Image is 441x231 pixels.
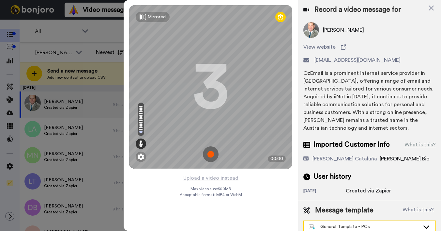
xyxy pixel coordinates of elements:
div: What is this? [404,141,436,149]
span: Acceptable format: MP4 or WebM [180,192,242,197]
img: ic_gear.svg [138,154,144,160]
span: Imported Customer Info [313,140,390,150]
a: View website [303,43,436,51]
div: OzEmail is a prominent internet service provider in [GEOGRAPHIC_DATA], offering a range of email ... [303,69,436,132]
img: nextgen-template.svg [309,224,315,230]
div: 3 [193,62,229,111]
img: ic_record_start.svg [203,146,219,162]
div: [DATE] [303,188,346,195]
span: View website [303,43,336,51]
span: Message template [315,206,373,215]
span: [PERSON_NAME] Bio [380,156,430,161]
span: [EMAIL_ADDRESS][DOMAIN_NAME] [314,56,401,64]
div: [PERSON_NAME] Cataluña [312,155,377,163]
span: User history [313,172,351,182]
button: Upload a video instead [181,174,240,182]
span: Max video size: 500 MB [190,186,231,191]
div: General Template - PCs [309,223,420,230]
button: What is this? [401,206,436,215]
div: Created via Zapier [346,187,391,195]
div: 00:00 [268,156,286,162]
